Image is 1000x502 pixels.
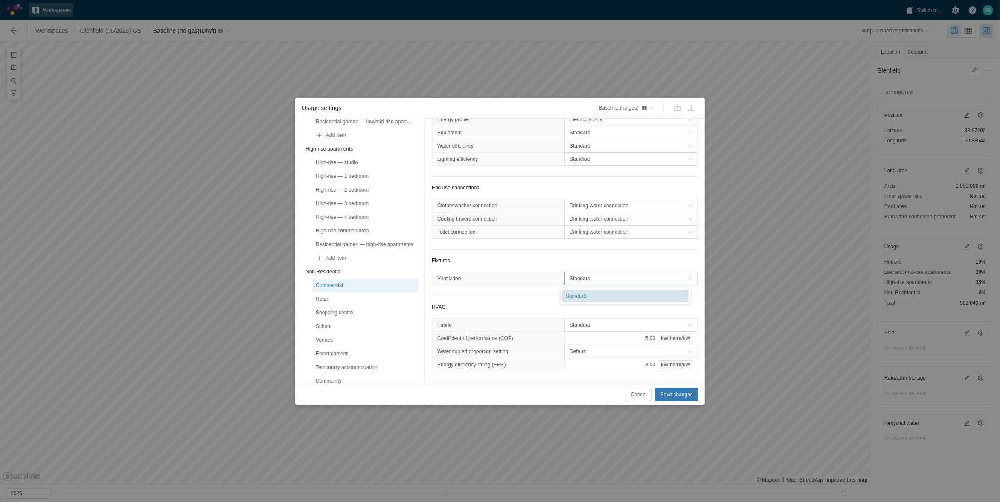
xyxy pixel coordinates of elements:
[564,272,698,285] button: toggle menu
[437,321,451,329] span: Fabric
[437,347,508,356] span: Water cooled proportion setting
[437,115,469,124] span: Energy profile
[316,322,414,331] div: School
[661,334,690,342] span: kWtherm/kW
[316,226,414,235] div: High-rise common area
[312,319,418,333] div: School
[631,390,647,399] span: Cancel
[316,213,414,221] div: High-rise — 4 bedroom
[660,390,693,399] span: Save changes
[312,292,418,306] div: Retail
[316,377,414,385] div: Community
[596,101,657,115] button: Baseline (no gas)
[570,201,688,210] span: Drinking water connection
[437,215,497,223] span: Cooling towers connection
[312,238,418,251] div: Residential garden — high-rise apartments
[437,201,497,210] span: Clotheswasher connection
[316,281,414,290] div: Commercial
[316,308,414,317] div: Shopping centre
[312,360,418,374] div: Temporary accommodation
[432,304,445,310] strong: HVAC
[626,388,652,401] button: Cancel
[570,228,688,236] span: Drinking water connection
[312,306,418,319] div: Shopping centre
[570,142,688,150] span: Standard
[312,279,418,292] div: Commercial
[570,347,688,356] span: Default
[564,225,698,239] button: toggle menu
[302,265,418,279] div: Non Residential
[312,197,418,210] div: High-rise — 3 bedroom
[295,103,590,113] span: Usage settings
[312,128,418,142] div: Add item
[437,155,478,163] span: Lighting efficiency
[570,321,688,329] span: Standard
[564,113,698,126] button: toggle menu
[316,186,414,194] div: High-rise — 2 bedroom
[599,104,647,112] span: Baseline (no gas)
[562,290,689,302] div: Standard
[316,349,414,358] div: Entertainment
[316,158,414,167] div: High-rise — studio
[295,98,705,405] div: Usage settings
[437,360,506,369] span: Energy efficiency rating (EER)
[564,331,698,345] div: 5.00kWtherm/kW
[570,215,688,223] span: Drinking water connection
[655,388,698,401] button: Save changes
[570,115,688,124] span: Electricity only
[312,169,418,183] div: High-rise — 1 bedroom
[564,345,698,358] button: toggle menu
[564,126,698,139] button: toggle menu
[432,258,450,264] strong: Fixtures
[564,199,698,212] button: toggle menu
[437,228,475,236] span: Toilet connection
[312,224,418,238] div: High-rise common area
[305,267,414,276] div: Non Residential
[312,183,418,197] div: High-rise — 2 bedroom
[312,210,418,224] div: High-rise — 4 bedroom
[437,274,461,283] span: Ventilation
[312,251,418,265] div: Add item
[316,295,414,303] div: Retail
[312,333,418,347] div: Venues
[305,145,414,153] div: High-rise apartments
[432,185,479,191] strong: End use connections
[326,254,414,262] div: Add item
[564,139,698,153] button: toggle menu
[312,347,418,360] div: Entertainment
[312,374,418,388] div: Community
[661,361,690,369] span: kWtherm/kW
[316,117,414,126] div: Residential garden — low/mid-rise apartments
[564,212,698,226] button: toggle menu
[570,274,688,283] span: Standard
[312,156,418,169] div: High-rise — studio
[564,152,698,166] button: toggle menu
[564,358,698,371] div: 3.00kWtherm/kW
[570,155,688,163] span: Standard
[437,128,462,137] span: Equipment
[437,334,513,342] span: Coefficient of performance (COP)
[312,115,418,128] div: Residential garden — low/mid-rise apartments
[316,336,414,344] div: Venues
[570,128,688,137] span: Standard
[437,142,474,150] span: Water efficiency
[316,199,414,208] div: High-rise — 3 bedroom
[316,240,414,249] div: Residential garden — high-rise apartments
[564,318,698,332] button: toggle menu
[302,142,418,156] div: High-rise apartments
[326,131,414,139] div: Add item
[316,172,414,180] div: High-rise — 1 bedroom
[316,363,414,371] div: Temporary accommodation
